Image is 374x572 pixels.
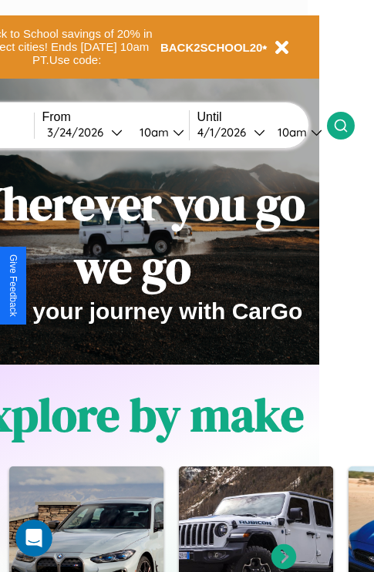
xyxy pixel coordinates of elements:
button: 3/24/2026 [42,124,127,140]
div: Give Feedback [8,254,19,317]
b: BACK2SCHOOL20 [160,41,263,54]
div: 3 / 24 / 2026 [47,125,111,140]
div: 10am [132,125,173,140]
label: Until [197,110,327,124]
label: From [42,110,189,124]
div: 10am [270,125,311,140]
div: 4 / 1 / 2026 [197,125,254,140]
button: 10am [265,124,327,140]
button: 10am [127,124,189,140]
iframe: Intercom live chat [15,520,52,557]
